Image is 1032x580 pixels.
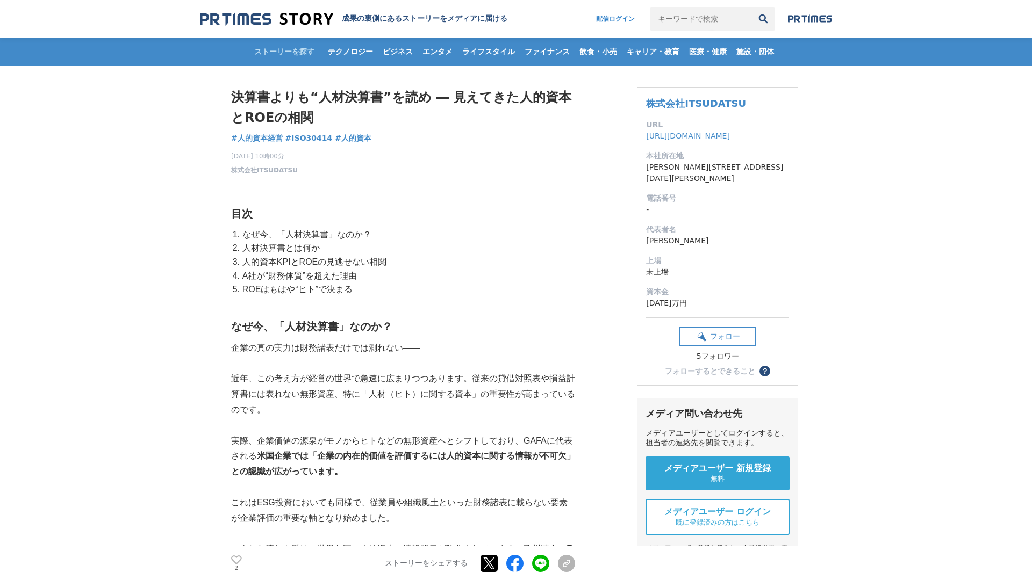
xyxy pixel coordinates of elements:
a: 配信ログイン [585,7,646,31]
p: これはESG投資においても同様で、従業員や組織風土といった財務諸表に載らない要素が企業評価の重要な軸となり始めました。 [231,495,575,526]
dd: - [646,204,789,215]
span: #人的資本経営 [231,133,283,143]
input: キーワードで検索 [650,7,751,31]
a: キャリア・教育 [622,38,684,66]
a: ファイナンス [520,38,574,66]
li: ROEはもはや“ヒト”で決まる [240,282,575,296]
img: prtimes [788,15,832,23]
a: テクノロジー [324,38,377,66]
dd: 未上場 [646,266,789,278]
button: 検索 [751,7,775,31]
h1: 決算書よりも“人材決算書”を読め ― 見えてきた人的資本とROEの相関 [231,87,575,128]
a: ライフスタイル [458,38,519,66]
p: 2 [231,565,242,571]
div: 5フォロワー [679,352,756,361]
a: メディアユーザー 新規登録 無料 [646,456,790,490]
span: 飲食・小売 [575,47,621,56]
button: ？ [759,366,770,376]
p: 近年、この考え方が経営の世界で急速に広まりつつあります。従来の貸借対照表や損益計算書には表れない無形資産、特に「人材（ヒト）に関する資本」の重要性が高まっているのです。 [231,371,575,417]
h2: 成果の裏側にあるストーリーをメディアに届ける [342,14,507,24]
div: メディア問い合わせ先 [646,407,790,420]
img: 成果の裏側にあるストーリーをメディアに届ける [200,12,333,26]
a: 株式会社ITSUDATSU [646,98,746,109]
span: #ISO30414 [285,133,333,143]
span: 施設・団体 [732,47,778,56]
span: メディアユーザー 新規登録 [664,463,771,474]
span: #人的資本 [335,133,371,143]
p: 企業の真の実力は財務諸表だけでは測れない―― [231,340,575,356]
li: 人的資本KPIとROEの見逃せない相関 [240,255,575,269]
span: 医療・健康 [685,47,731,56]
a: エンタメ [418,38,457,66]
button: フォロー [679,327,756,346]
strong: なぜ今、「人材決算書」なのか？ [231,321,392,332]
a: 飲食・小売 [575,38,621,66]
a: [URL][DOMAIN_NAME] [646,132,730,140]
a: メディアユーザー ログイン 既に登録済みの方はこちら [646,499,790,535]
span: ビジネス [378,47,417,56]
a: 施設・団体 [732,38,778,66]
span: [DATE] 10時00分 [231,151,298,161]
span: メディアユーザー ログイン [664,506,771,518]
div: フォローするとできること [665,367,755,375]
span: 既に登録済みの方はこちら [676,518,759,527]
p: ストーリーをシェアする [385,559,468,568]
li: なぜ今、「人材決算書」なのか？ [240,228,575,242]
dt: 資本金 [646,286,789,298]
a: #ISO30414 [285,133,333,144]
span: エンタメ [418,47,457,56]
a: ビジネス [378,38,417,66]
span: ？ [761,367,769,375]
a: 成果の裏側にあるストーリーをメディアに届ける 成果の裏側にあるストーリーをメディアに届ける [200,12,507,26]
div: メディアユーザーとしてログインすると、担当者の連絡先を閲覧できます。 [646,429,790,448]
span: ライフスタイル [458,47,519,56]
dt: 本社所在地 [646,150,789,162]
strong: 目次 [231,208,253,220]
span: 無料 [711,474,725,484]
dt: 電話番号 [646,193,789,204]
a: 医療・健康 [685,38,731,66]
span: テクノロジー [324,47,377,56]
a: #人的資本 [335,133,371,144]
a: #人的資本経営 [231,133,283,144]
dd: [DATE]万円 [646,298,789,309]
dt: 上場 [646,255,789,266]
dt: URL [646,119,789,130]
strong: 米国企業では「企業の内在的価値を評価するには人的資本に関する情報が不可欠」との認識が広がっています。 [231,451,575,476]
span: ファイナンス [520,47,574,56]
dd: [PERSON_NAME][STREET_ADDRESS][DATE][PERSON_NAME] [646,162,789,184]
dd: [PERSON_NAME] [646,235,789,247]
p: 実際、企業価値の源泉がモノからヒトなどの無形資産へとシフトしており、GAFAに代表される [231,433,575,480]
span: キャリア・教育 [622,47,684,56]
li: A社が“財務体質”を超えた理由 [240,269,575,283]
dt: 代表者名 [646,224,789,235]
li: 人材決算書とは何か [240,241,575,255]
a: 株式会社ITSUDATSU [231,165,298,175]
